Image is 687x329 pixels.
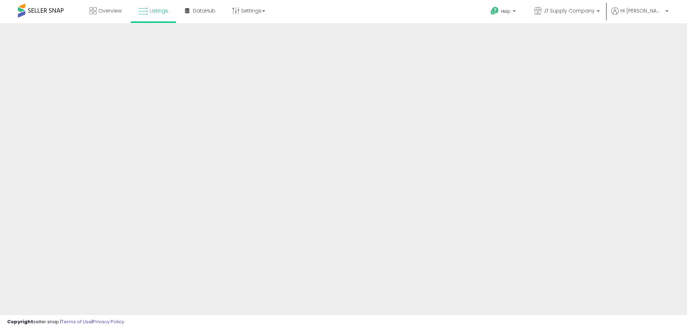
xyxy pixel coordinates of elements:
[193,7,215,14] span: DataHub
[485,1,523,23] a: Help
[7,319,124,325] div: seller snap | |
[611,7,668,23] a: Hi [PERSON_NAME]
[544,7,595,14] span: JT Supply Company
[490,6,499,15] i: Get Help
[7,318,33,325] strong: Copyright
[93,318,124,325] a: Privacy Policy
[501,8,511,14] span: Help
[150,7,168,14] span: Listings
[620,7,663,14] span: Hi [PERSON_NAME]
[61,318,92,325] a: Terms of Use
[98,7,122,14] span: Overview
